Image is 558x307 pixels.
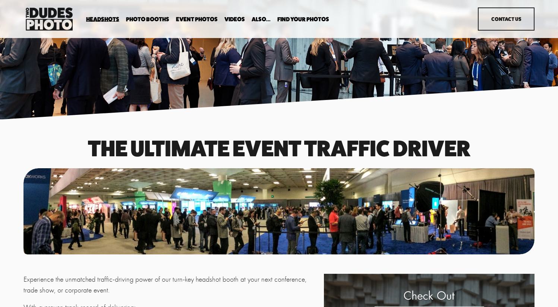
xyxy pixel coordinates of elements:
a: Videos [224,16,245,23]
a: Contact Us [478,7,535,31]
a: folder dropdown [277,16,329,23]
h1: The Ultimate event traffic driver [23,138,535,159]
a: folder dropdown [86,16,119,23]
span: Find Your Photos [277,16,329,22]
p: Experience the unmatched traffic-driving power of our turn-key headshot booth at your next confer... [23,274,320,296]
a: folder dropdown [126,16,169,23]
span: Also... [252,16,271,22]
span: Photo Booths [126,16,169,22]
a: Event Photos [176,16,218,23]
span: Headshots [86,16,119,22]
a: folder dropdown [252,16,271,23]
img: Two Dudes Photo | Headshots, Portraits &amp; Photo Booths [23,6,75,32]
